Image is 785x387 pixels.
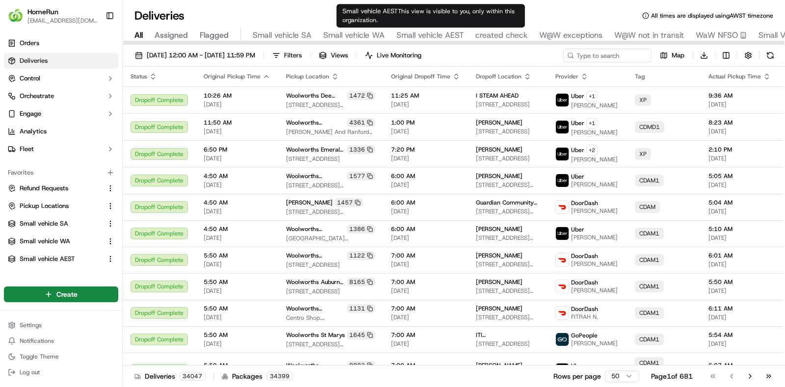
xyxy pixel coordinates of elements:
span: 7:00 AM [391,331,460,339]
span: 6:11 AM [708,305,771,312]
span: CDAM1 [639,359,659,367]
span: Refund Requests [20,184,68,193]
div: 4361 [347,118,375,127]
span: 8:23 AM [708,119,771,127]
button: Live Monitoring [361,49,426,62]
span: 4:50 AM [204,225,270,233]
img: gopeople_logo.png [556,333,569,346]
button: Control [4,71,118,86]
span: [DATE] [391,155,460,162]
span: Dropoff Location [476,73,522,80]
span: [DATE] [391,207,460,215]
button: Filters [268,49,306,62]
div: 1577 [347,172,375,181]
span: [STREET_ADDRESS][PERSON_NAME] [286,181,375,189]
div: 1645 [347,331,375,339]
span: [DATE] [204,155,270,162]
span: [DATE] [391,260,460,268]
div: Available Products [4,275,118,290]
span: 5:50 AM [204,331,270,339]
img: uber-new-logo.jpeg [556,227,569,240]
span: 11:50 AM [204,119,270,127]
span: 4:50 AM [204,199,270,206]
span: 2:10 PM [708,146,771,154]
span: [DATE] [204,313,270,321]
span: I STEAM AHEAD [476,92,519,100]
a: Small vehicle SA [8,219,103,228]
span: Small vehicle AEST [20,255,75,263]
img: uber-new-logo.jpeg [556,363,569,376]
span: Deliveries [20,56,48,65]
button: [EMAIL_ADDRESS][DOMAIN_NAME] [27,17,98,25]
button: Settings [4,318,118,332]
span: [GEOGRAPHIC_DATA][STREET_ADDRESS][GEOGRAPHIC_DATA] [286,234,375,242]
button: Engage [4,106,118,122]
span: XP [639,150,647,158]
button: HomeRun [27,7,58,17]
span: Original Pickup Time [204,73,261,80]
span: [PERSON_NAME] [571,339,618,347]
span: WaW NFSO [696,29,738,41]
span: [STREET_ADDRESS] [286,287,375,295]
span: [PERSON_NAME] [476,361,523,369]
span: Control [20,74,40,83]
span: [DATE] [204,181,270,189]
span: 6:01 AM [708,252,771,259]
a: Small vehicle WA [8,237,103,246]
span: [PERSON_NAME] [476,278,523,286]
span: 6:00 AM [391,199,460,206]
span: [DATE] [708,234,771,242]
span: Woolworths [PERSON_NAME] Metro [286,172,345,180]
span: Small vehicle WA [323,29,385,41]
span: [PERSON_NAME] [571,207,618,215]
span: ITI ([GEOGRAPHIC_DATA]) Pty Ltd [476,331,540,339]
span: [STREET_ADDRESS] [476,340,540,348]
span: [DATE] [204,101,270,108]
span: 7:00 AM [391,305,460,312]
span: Engage [20,109,41,118]
span: [PERSON_NAME] [571,181,618,188]
img: uber-new-logo.jpeg [556,174,569,187]
button: +1 [586,91,598,102]
button: Notifications [4,334,118,348]
span: Woolworths Dee Why [286,92,345,100]
span: DoorDash [571,199,598,207]
span: Assigned [155,29,188,41]
span: [PERSON_NAME] [571,155,618,163]
span: [PERSON_NAME] [476,172,523,180]
span: [STREET_ADDRESS][PERSON_NAME][PERSON_NAME] [476,234,540,242]
button: +2 [586,145,598,155]
span: [PERSON_NAME] [571,102,618,109]
span: [PERSON_NAME] [286,199,333,206]
button: Fleet [4,141,118,157]
div: 1122 [347,251,375,260]
span: [STREET_ADDRESS][PERSON_NAME] [476,181,540,189]
span: [DATE] [708,101,771,108]
span: 4:50 AM [204,172,270,180]
span: Tag [635,73,645,80]
span: Woolworths [PERSON_NAME] [286,119,345,127]
span: 10:26 AM [204,92,270,100]
span: Actual Pickup Time [708,73,761,80]
a: Orders [4,35,118,51]
div: 34047 [179,372,206,381]
span: [STREET_ADDRESS][PERSON_NAME] [476,313,540,321]
a: Refund Requests [8,184,103,193]
img: doordash_logo_v2.png [556,280,569,293]
div: Page 1 of 681 [651,371,693,381]
button: +1 [586,118,598,129]
span: 7:20 PM [391,146,460,154]
span: [DATE] [391,313,460,321]
span: Small vehicle AEST [396,29,464,41]
span: Settings [20,321,42,329]
a: Analytics [4,124,118,139]
span: 7:00 AM [391,278,460,286]
a: Deliveries [4,53,118,69]
span: DoorDash [571,252,598,260]
span: CDAM [639,203,655,211]
span: [DATE] [204,128,270,135]
span: CDAM1 [639,230,659,237]
span: [DATE] [204,234,270,242]
span: Small vehicle WA [20,237,70,246]
span: Orders [20,39,39,48]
